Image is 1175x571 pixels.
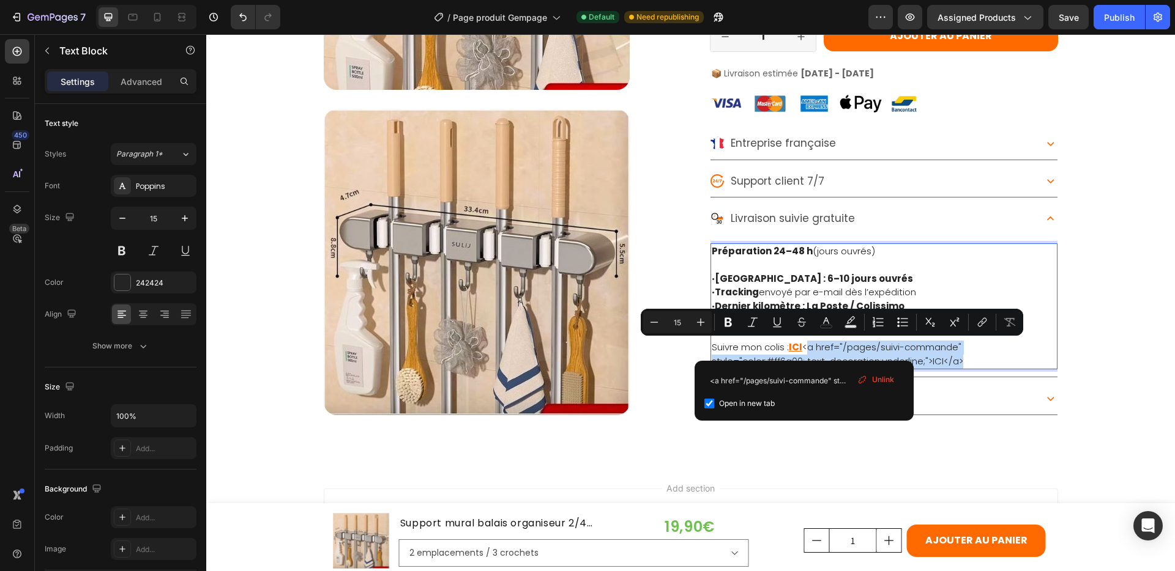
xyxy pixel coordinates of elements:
p: • • envoyé par e-mail dès l’expédition • • , TVA incluse [505,224,850,293]
div: Undo/Redo [231,5,280,29]
button: increment [671,495,695,518]
div: AJOUTER AU PANIER [719,498,821,515]
span: [DATE] - [DATE] [594,33,668,45]
div: Beta [9,224,29,234]
span: Unlink [872,374,894,385]
span: Save [1059,12,1079,23]
input: quantity [623,495,671,518]
div: Poppins [136,181,193,192]
p: Settings [61,75,95,88]
div: Editor contextual toolbar [641,309,1023,336]
strong: Préparation 24–48 h [505,210,606,223]
span: Open in new tab [719,396,775,411]
span: Need republishing [636,12,699,23]
p: Entreprise française [524,100,630,119]
div: Size [45,379,77,396]
p: 7 [80,10,86,24]
span: Assigned Products [938,11,1016,24]
div: 19,90€ [457,481,542,505]
div: Width [45,410,65,421]
button: Show more [45,335,196,357]
div: Font [45,180,60,191]
div: Color [45,512,64,523]
a: ICI [583,306,596,319]
div: 450 [12,130,29,140]
p: Advanced [121,75,162,88]
a: <a href="/pages/suivi-commande" style="color:#ff6a00; text-decoration:underline;">ICI</a> [505,306,757,333]
iframe: Design area [206,34,1175,571]
div: Padding [45,443,73,454]
button: decrement [599,495,623,518]
div: Show more [92,340,149,352]
div: Styles [45,149,66,160]
span: / [447,11,450,24]
strong: [GEOGRAPHIC_DATA] : 6–10 jours ouvrés [509,238,707,251]
strong: Dernier kilomètre : La Poste / Colissimo [509,265,698,278]
p: Livraison suivie gratuite [524,175,649,194]
div: Size [45,210,77,226]
button: Publish [1094,5,1145,29]
div: Open Intercom Messenger [1133,511,1163,540]
div: Rich Text Editor. Editing area: main [504,209,851,336]
p: (jours ouvrés) [505,210,850,224]
span: Default [589,12,614,23]
button: Save [1048,5,1089,29]
div: Color [45,277,64,288]
input: Auto [111,405,196,427]
span: Add section [455,448,513,460]
input: Paste link here [704,370,904,390]
strong: Tracking [509,251,553,264]
p: Support client 7/7 [524,138,618,157]
button: AJOUTER AU PANIER [701,490,840,523]
div: Image [45,543,66,554]
div: 242424 [136,278,193,289]
div: Background [45,481,104,498]
div: Publish [1104,11,1135,24]
span: Page produit Gempage [453,11,547,24]
div: Add... [136,544,193,555]
span: Paragraph 1* [116,149,163,160]
div: Text style [45,118,78,129]
div: Align [45,306,79,323]
p: 30 jours pour essayer [524,355,638,374]
strong: Pas de frais cachés [509,279,605,292]
span: 📦 Livraison estimée [505,33,592,45]
div: Add... [136,512,193,523]
img: gempages_570240670187390104-431b071a-9bde-417e-bbb5-b60286e705b5.jpg [504,61,712,79]
button: Assigned Products [927,5,1043,29]
button: 7 [5,5,91,29]
p: Suivre mon colis : ⁠⁠⁠⁠⁠⁠⁠ [505,306,850,334]
p: Text Block [59,43,163,58]
button: Paragraph 1* [111,143,196,165]
div: Add... [136,443,193,454]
